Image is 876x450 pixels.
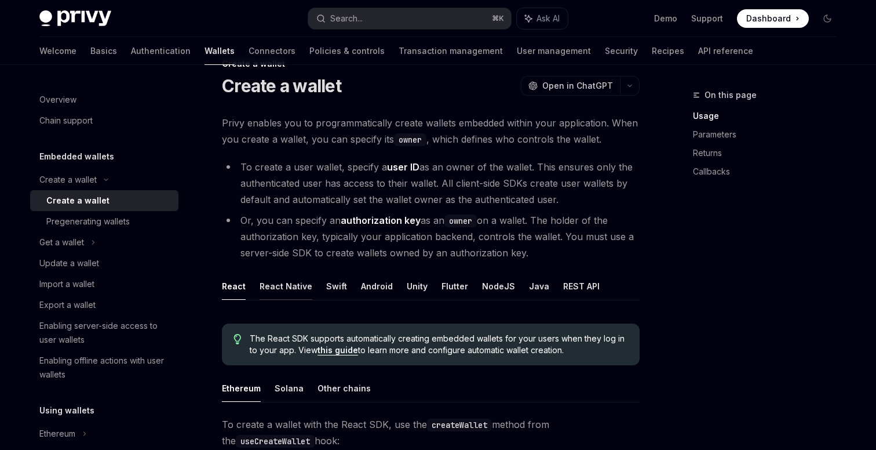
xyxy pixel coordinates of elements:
button: Other chains [317,375,371,402]
li: To create a user wallet, specify a as an owner of the wallet. This ensures only the authenticated... [222,159,640,208]
strong: user ID [387,161,419,173]
a: Pregenerating wallets [30,211,178,232]
button: Search...⌘K [308,8,511,29]
strong: authorization key [341,215,421,226]
svg: Tip [233,334,242,344]
div: Ethereum [39,427,75,441]
li: Or, you can specify an as an on a wallet. The holder of the authorization key, typically your app... [222,212,640,261]
button: REST API [563,273,600,300]
a: Policies & controls [309,37,385,65]
a: Overview [30,89,178,110]
div: Enabling offline actions with user wallets [39,354,171,382]
button: React Native [260,273,312,300]
img: dark logo [39,10,111,27]
a: Update a wallet [30,253,178,274]
a: this guide [317,345,358,355]
div: Import a wallet [39,277,94,291]
a: Recipes [652,37,684,65]
a: Enabling server-side access to user wallets [30,315,178,350]
div: Export a wallet [39,298,96,312]
button: Solana [275,375,304,402]
span: Privy enables you to programmatically create wallets embedded within your application. When you c... [222,115,640,147]
a: User management [517,37,591,65]
button: Open in ChatGPT [521,76,620,96]
a: Callbacks [693,162,846,181]
button: NodeJS [482,273,515,300]
button: Android [361,273,393,300]
a: Authentication [131,37,191,65]
div: Create a wallet [46,194,110,208]
button: Java [529,273,549,300]
div: Create a wallet [39,173,97,187]
a: Import a wallet [30,274,178,295]
a: Create a wallet [30,190,178,211]
a: Support [691,13,723,24]
span: The React SDK supports automatically creating embedded wallets for your users when they log in to... [250,333,628,356]
a: Basics [90,37,117,65]
h5: Embedded wallets [39,150,114,164]
span: Open in ChatGPT [542,80,613,92]
code: owner [394,133,426,146]
div: Get a wallet [39,235,84,249]
a: Chain support [30,110,178,131]
a: Connectors [249,37,295,65]
button: Ethereum [222,375,261,402]
code: createWallet [427,419,492,431]
div: Overview [39,93,76,107]
span: On this page [705,88,757,102]
div: Enabling server-side access to user wallets [39,319,171,347]
a: API reference [698,37,753,65]
span: To create a wallet with the React SDK, use the method from the hook: [222,416,640,449]
h5: Using wallets [39,404,94,418]
a: Welcome [39,37,76,65]
button: Flutter [441,273,468,300]
button: Toggle dark mode [818,9,837,28]
button: Swift [326,273,347,300]
button: Ask AI [517,8,568,29]
a: Parameters [693,125,846,144]
a: Enabling offline actions with user wallets [30,350,178,385]
a: Usage [693,107,846,125]
h1: Create a wallet [222,75,341,96]
a: Demo [654,13,677,24]
a: Dashboard [737,9,809,28]
code: useCreateWallet [236,435,315,448]
div: Pregenerating wallets [46,215,130,228]
a: Wallets [205,37,235,65]
button: Unity [407,273,428,300]
span: Ask AI [536,13,560,24]
a: Transaction management [399,37,503,65]
div: Search... [330,12,363,26]
div: Chain support [39,114,93,128]
a: Export a wallet [30,295,178,315]
span: Dashboard [746,13,791,24]
span: ⌘ K [492,14,504,23]
button: React [222,273,246,300]
div: Update a wallet [39,256,99,270]
a: Returns [693,144,846,162]
code: owner [444,215,477,227]
a: Security [605,37,638,65]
